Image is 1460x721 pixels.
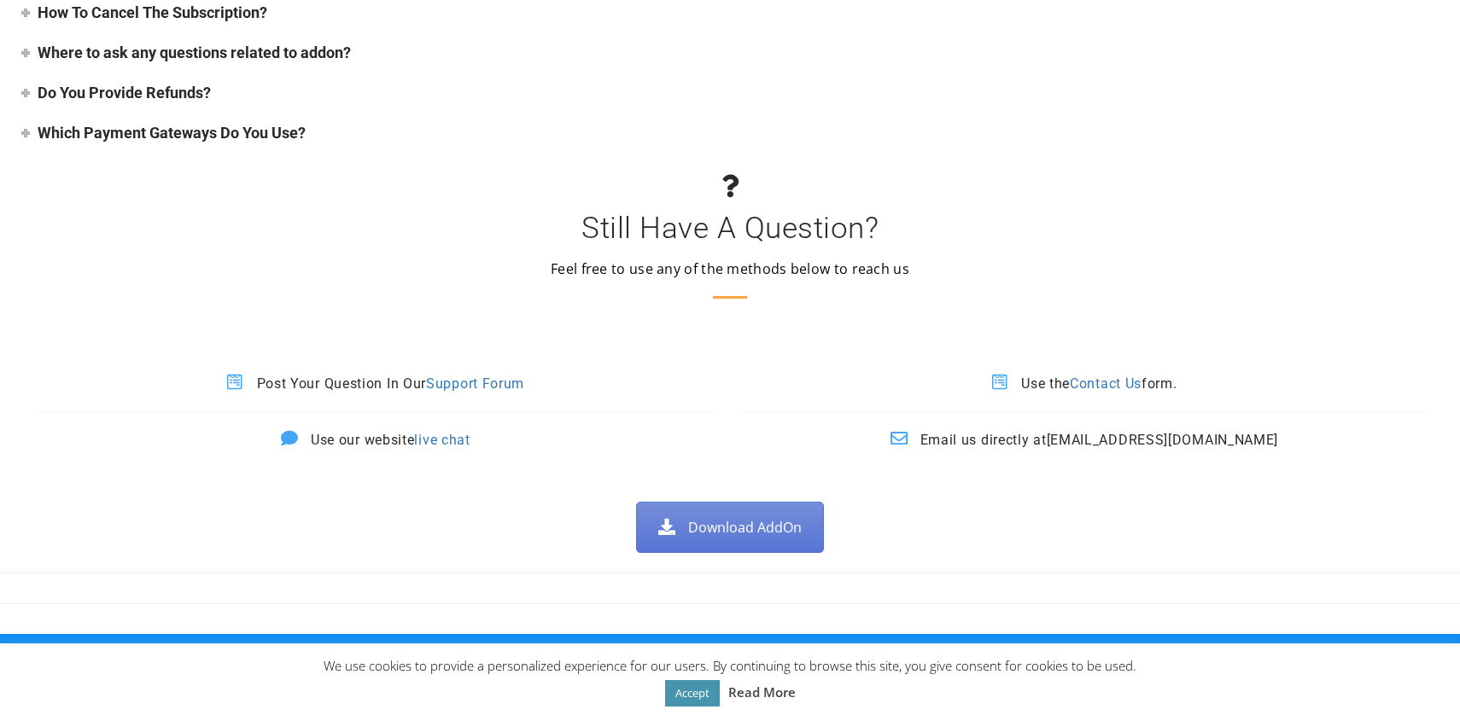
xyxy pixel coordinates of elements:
span: Email us directly at [EMAIL_ADDRESS][DOMAIN_NAME] [920,432,1279,448]
h4: How To Cancel The Subscription? [38,3,267,21]
a: live chat [414,432,470,448]
div: Віджет чату [1077,35,1460,721]
span: Use the form. [1021,375,1177,392]
h4: Do You Provide Refunds? [38,84,211,102]
h4: Where to ask any questions related to addon? [38,44,351,61]
a: Support Forum [426,375,524,392]
a: Accept [665,680,720,706]
span: We use cookies to provide a personalized experience for our users. By continuing to browse this s... [324,657,1136,701]
h4: Which Payment Gateways Do You Use? [38,124,306,142]
a: Contact Us [1070,375,1142,392]
span: Use our website [311,432,470,448]
span: Post Your Question In Our [257,375,525,392]
iframe: To enrich screen reader interactions, please activate Accessibility in Grammarly extension settings [1077,35,1460,721]
a: Read More [728,682,796,702]
a: Download AddOn [636,502,824,553]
